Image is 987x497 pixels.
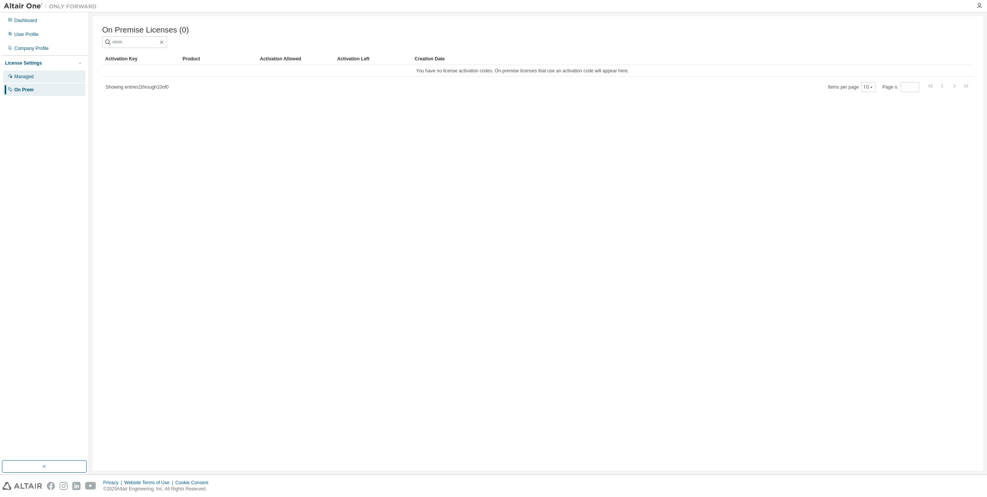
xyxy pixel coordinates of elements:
img: Altair One [4,2,101,10]
span: Showing entries 1 through 10 of 0 [106,84,169,90]
span: Page n. [883,82,919,92]
div: Cookie Consent [175,480,213,486]
div: On Prem [14,87,34,93]
img: youtube.svg [85,482,96,490]
img: facebook.svg [47,482,55,490]
div: Activation Allowed [260,53,331,65]
div: Dashboard [14,17,37,24]
div: Creation Date [415,53,940,65]
td: You have no license activation codes. On-premise licenses that use an activation code will appear... [102,65,943,77]
span: Items per page [828,82,876,92]
div: License Settings [5,60,42,66]
img: instagram.svg [60,482,68,490]
div: Website Terms of Use [124,480,175,486]
img: linkedin.svg [72,482,80,490]
div: User Profile [14,31,39,38]
div: Product [183,53,254,65]
p: © 2025 Altair Engineering, Inc. All Rights Reserved. [103,486,213,492]
span: On Premise Licenses (0) [102,26,189,34]
button: 10 [863,84,874,90]
img: altair_logo.svg [2,482,42,490]
div: Company Profile [14,45,49,51]
div: Activation Key [105,53,176,65]
div: Activation Left [337,53,408,65]
div: Managed [14,74,34,80]
div: Privacy [103,480,124,486]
